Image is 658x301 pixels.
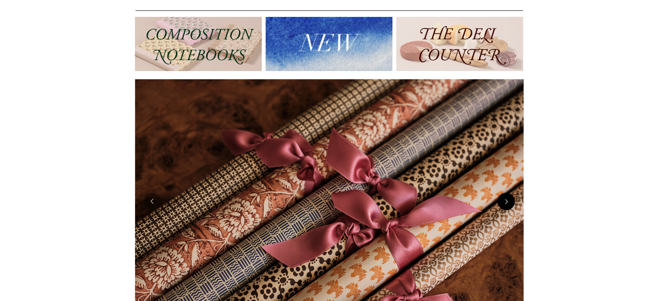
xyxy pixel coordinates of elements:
[498,193,515,210] button: Next
[144,193,161,210] button: Previous
[135,17,262,71] img: 202302 Composition ledgers.jpg__PID:69722ee6-fa44-49dd-a067-31375e5d54ec
[396,17,523,71] img: The Deli Counter
[266,17,392,71] img: New.jpg__PID:f73bdf93-380a-4a35-bcfe-7823039498e1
